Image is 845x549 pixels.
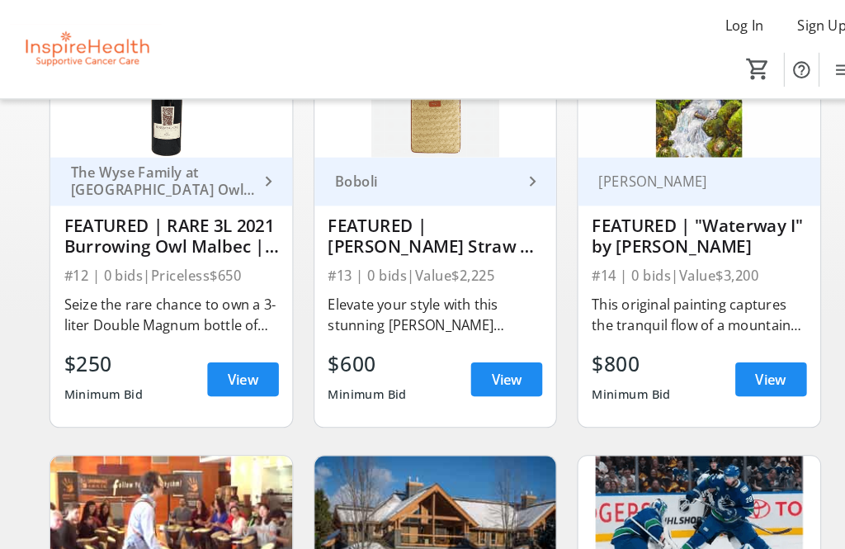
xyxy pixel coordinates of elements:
[62,368,139,398] div: Minimum Bid
[761,12,835,38] button: Sign Up
[762,51,795,84] button: Help
[574,286,782,325] div: This original painting captures the tranquil flow of a mountain stream as it winds through a lush...
[774,15,822,35] span: Sign Up
[201,352,271,385] a: View
[721,52,751,82] button: Cart
[477,358,507,378] span: View
[319,168,507,184] div: Boboli
[251,166,271,186] mat-icon: keyboard_arrow_right
[62,286,270,325] div: Seize the rare chance to own a 3-liter Double Magnum bottle of Burrowing Owl Estate Winery’s 2021...
[221,358,251,378] span: View
[691,12,754,38] button: Log In
[62,210,270,249] div: FEATURED | RARE 3L 2021 Burrowing Owl Malbec | Priceless
[574,256,782,279] div: #14 | 0 bids | Value $3,200
[704,15,741,35] span: Log In
[714,352,783,385] a: View
[802,51,835,84] button: Menu
[319,256,526,279] div: #13 | 0 bids | Value $2,225
[457,352,526,385] a: View
[62,159,250,192] div: The Wyse Family at [GEOGRAPHIC_DATA] Owl Estate Winery
[734,358,763,378] span: View
[574,210,782,249] div: FEATURED | "Waterway I" by [PERSON_NAME]
[49,153,283,200] a: The Wyse Family at [GEOGRAPHIC_DATA] Owl Estate Winery
[574,168,762,184] div: [PERSON_NAME]
[10,7,157,89] img: InspireHealth Supportive Cancer Care's Logo
[62,338,139,368] div: $250
[319,210,526,249] div: FEATURED | [PERSON_NAME] Straw & Leather Handbag | Boboli Retail Group
[305,153,540,200] a: Boboli
[319,286,526,325] div: Elevate your style with this stunning [PERSON_NAME] designer handbag, blending timeless elegance ...
[62,256,270,279] div: #12 | 0 bids | Priceless $650
[574,338,651,368] div: $800
[319,338,395,368] div: $600
[574,368,651,398] div: Minimum Bid
[507,166,526,186] mat-icon: keyboard_arrow_right
[319,368,395,398] div: Minimum Bid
